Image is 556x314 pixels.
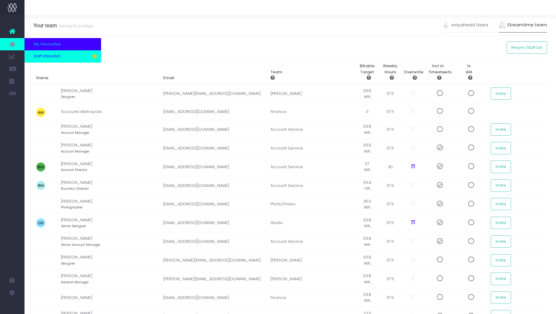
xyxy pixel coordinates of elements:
[364,185,370,191] small: 70%
[364,223,370,228] small: 90%
[355,60,380,84] th: Billable Target
[380,176,401,195] td: 37.5
[355,214,380,232] td: 33.8
[8,302,17,311] img: images/default_profile_image.png
[36,237,45,246] img: profile_images
[355,120,380,139] td: 33.8
[380,269,401,288] td: 37.5
[160,103,267,120] td: [EMAIL_ADDRESS][DOMAIN_NAME]
[61,103,160,120] td: Accounts Metropolis
[380,84,401,103] td: 37.5
[160,60,267,84] th: Email
[36,274,45,284] img: profile_images
[355,139,380,157] td: 33.8
[491,291,511,304] button: Invite
[61,269,160,288] td: [PERSON_NAME]
[401,60,426,84] th: Overwrite
[61,167,87,172] small: Account Director
[355,232,380,251] td: 33.8
[61,288,160,307] td: [PERSON_NAME]
[160,288,267,307] td: [EMAIL_ADDRESS][DOMAIN_NAME]
[380,251,401,269] td: 37.5
[267,120,355,139] td: Account Service
[267,103,355,120] td: Finance
[36,256,45,265] img: profile_images
[450,60,488,84] th: Is AM
[364,167,370,172] small: 90%
[36,108,45,117] img: profile_images
[380,139,401,157] td: 37.5
[491,273,511,285] button: Invite
[36,181,45,190] img: profile_images
[491,254,511,266] button: Invite
[267,232,355,251] td: Account Service
[61,251,160,269] td: [PERSON_NAME]
[267,251,355,269] td: [PERSON_NAME]
[61,139,160,157] td: [PERSON_NAME]
[160,195,267,214] td: [EMAIL_ADDRESS][DOMAIN_NAME]
[33,60,161,84] th: Name
[364,279,370,285] small: 90%
[267,288,355,307] td: Finance
[380,103,401,120] td: 37.5
[61,260,75,266] small: Designer
[355,288,380,307] td: 33.8
[25,50,101,63] a: Staff Utilisation
[61,157,160,176] td: [PERSON_NAME]
[355,157,380,176] td: 27
[61,232,160,251] td: [PERSON_NAME]
[61,214,160,232] td: [PERSON_NAME]
[57,22,94,29] small: Settings & privileges
[36,162,45,172] img: profile_images
[355,103,380,120] td: 0
[61,242,100,247] small: Senior Account Manager
[160,139,267,157] td: [EMAIL_ADDRESS][DOMAIN_NAME]
[36,293,45,302] img: profile_images
[364,242,370,247] small: 90%
[33,22,94,29] h3: Your team
[61,279,89,285] small: General Manager
[36,125,45,134] img: profile_images
[491,142,511,154] button: Invite
[34,54,61,59] span: Staff Utilisation
[267,60,355,84] th: Team
[267,269,355,288] td: [PERSON_NAME]
[267,214,355,232] td: Studio
[36,200,45,209] img: profile_images
[36,218,45,227] img: profile_images
[267,195,355,214] td: Photo/Video
[499,18,547,32] a: Streamtime team
[355,176,380,195] td: 26.4
[380,288,401,307] td: 37.5
[355,84,380,103] td: 33.8
[364,204,370,210] small: 95%
[491,123,511,136] button: Invite
[33,45,547,52] h4: Streamtime Staff List
[380,232,401,251] td: 37.5
[491,161,511,173] button: Invite
[267,84,355,103] td: [PERSON_NAME]
[364,297,370,303] small: 90%
[380,195,401,214] td: 37.5
[36,89,45,98] img: profile_images
[491,179,511,192] button: Invite
[491,217,511,229] button: Invite
[364,94,370,99] small: 90%
[380,60,401,84] th: Weekly Hours
[355,269,380,288] td: 33.8
[380,120,401,139] td: 37.5
[380,157,401,176] td: 30
[160,251,267,269] td: [PERSON_NAME][EMAIL_ADDRESS][DOMAIN_NAME]
[61,94,75,99] small: Designer
[507,41,547,54] button: Resync Staff List
[61,223,86,228] small: Senior Designer
[61,84,160,103] td: [PERSON_NAME]
[364,130,370,135] small: 90%
[267,157,355,176] td: Account Service
[355,195,380,214] td: 35.5
[160,120,267,139] td: [EMAIL_ADDRESS][DOMAIN_NAME]
[61,195,160,214] td: [PERSON_NAME]
[267,139,355,157] td: Account Service
[443,18,488,32] a: wayahead Users
[160,157,267,176] td: [EMAIL_ADDRESS][DOMAIN_NAME]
